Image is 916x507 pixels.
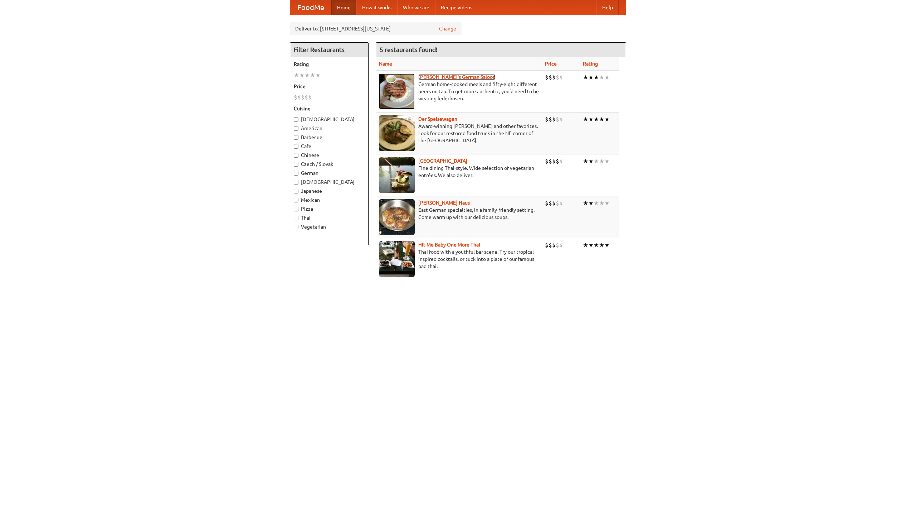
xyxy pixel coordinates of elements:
li: $ [552,241,556,249]
li: $ [552,115,556,123]
label: Vegetarian [294,223,365,230]
img: satay.jpg [379,157,415,193]
a: Price [545,61,557,67]
li: $ [559,241,563,249]
li: ★ [588,157,594,165]
li: ★ [310,71,315,79]
li: ★ [594,199,599,207]
input: German [294,171,298,176]
li: ★ [599,157,604,165]
p: East German specialties, in a family-friendly setting. Come warm up with our delicious soups. [379,206,539,221]
input: American [294,126,298,131]
li: $ [552,199,556,207]
a: [GEOGRAPHIC_DATA] [418,158,467,164]
li: ★ [599,115,604,123]
li: ★ [588,115,594,123]
li: $ [552,157,556,165]
li: $ [549,115,552,123]
li: ★ [604,73,610,81]
li: ★ [594,73,599,81]
li: ★ [583,73,588,81]
li: ★ [583,199,588,207]
div: Deliver to: [STREET_ADDRESS][US_STATE] [290,22,462,35]
b: Der Speisewagen [418,116,457,122]
li: $ [549,157,552,165]
li: ★ [588,73,594,81]
input: Pizza [294,207,298,211]
li: $ [552,73,556,81]
h5: Price [294,83,365,90]
li: $ [556,73,559,81]
li: $ [545,199,549,207]
a: [PERSON_NAME] Haus [418,200,470,206]
label: Czech / Slovak [294,161,365,168]
label: Pizza [294,205,365,212]
li: $ [545,157,549,165]
li: ★ [594,157,599,165]
li: ★ [594,241,599,249]
li: ★ [594,115,599,123]
li: $ [545,241,549,249]
p: German home-cooked meals and fifty-eight different beers on tap. To get more authentic, you'd nee... [379,81,539,102]
li: $ [556,199,559,207]
li: ★ [599,241,604,249]
li: ★ [604,157,610,165]
img: speisewagen.jpg [379,115,415,151]
label: Cafe [294,143,365,150]
li: $ [308,94,312,101]
a: Name [379,61,392,67]
li: $ [556,157,559,165]
li: ★ [583,241,588,249]
li: ★ [583,115,588,123]
li: $ [304,94,308,101]
li: $ [545,115,549,123]
label: [DEMOGRAPHIC_DATA] [294,178,365,186]
a: Hit Me Baby One More Thai [418,242,480,248]
input: Japanese [294,189,298,193]
li: ★ [304,71,310,79]
a: Home [331,0,356,15]
ng-pluralize: 5 restaurants found! [380,46,438,53]
label: Mexican [294,196,365,204]
a: FoodMe [290,0,331,15]
li: ★ [599,73,604,81]
li: $ [301,94,304,101]
li: ★ [588,241,594,249]
li: $ [549,73,552,81]
a: Recipe videos [435,0,478,15]
label: American [294,125,365,132]
img: esthers.jpg [379,73,415,109]
p: Thai food with a youthful bar scene. Try our tropical inspired cocktails, or tuck into a plate of... [379,248,539,270]
li: ★ [294,71,299,79]
label: [DEMOGRAPHIC_DATA] [294,116,365,123]
li: ★ [599,199,604,207]
li: ★ [588,199,594,207]
a: [PERSON_NAME]'s German Saloon [418,74,496,80]
li: ★ [315,71,321,79]
li: $ [556,241,559,249]
h5: Rating [294,61,365,68]
h4: Filter Restaurants [290,43,368,57]
input: Czech / Slovak [294,162,298,167]
img: kohlhaus.jpg [379,199,415,235]
li: $ [297,94,301,101]
label: German [294,169,365,177]
a: Help [596,0,619,15]
li: $ [294,94,297,101]
p: Award-winning [PERSON_NAME] and other favorites. Look for our restored food truck in the NE corne... [379,123,539,144]
input: [DEMOGRAPHIC_DATA] [294,180,298,185]
a: Change [439,25,456,32]
label: Barbecue [294,134,365,141]
a: Who we are [397,0,435,15]
li: $ [559,199,563,207]
li: $ [549,241,552,249]
label: Japanese [294,187,365,195]
input: Barbecue [294,135,298,140]
li: $ [559,157,563,165]
input: Cafe [294,144,298,149]
label: Chinese [294,152,365,159]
